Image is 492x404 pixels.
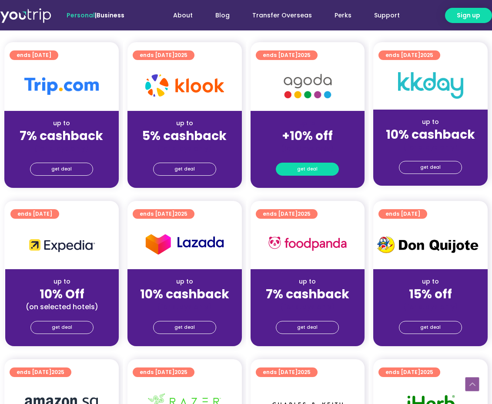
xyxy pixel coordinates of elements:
div: up to [134,277,235,286]
a: get deal [30,163,93,176]
span: Personal [67,11,95,20]
strong: 10% Off [40,286,84,303]
a: ends [DATE]2025 [10,367,71,377]
a: ends [DATE]2025 [133,209,194,219]
div: (for stays only) [380,302,481,311]
div: up to [11,119,112,128]
div: up to [380,277,481,286]
div: (for stays only) [11,144,112,153]
span: ends [DATE] [17,50,51,60]
a: get deal [276,163,339,176]
span: get deal [297,321,318,334]
span: get deal [52,321,72,334]
span: ends [DATE] [263,209,311,219]
a: get deal [399,161,462,174]
a: Support [363,7,411,23]
a: get deal [399,321,462,334]
div: up to [134,119,235,128]
div: (for stays only) [258,302,358,311]
a: ends [DATE] [10,209,59,219]
span: 2025 [174,210,187,217]
a: get deal [153,163,216,176]
div: up to [258,277,358,286]
div: (for stays only) [380,143,481,152]
strong: 7% cashback [20,127,103,144]
strong: 10% cashback [386,126,475,143]
span: ends [DATE] [263,367,311,377]
div: (for stays only) [134,144,235,153]
strong: 5% cashback [142,127,227,144]
div: (for stays only) [258,144,358,153]
div: up to [380,117,481,127]
span: ends [DATE] [385,50,433,60]
a: ends [DATE]2025 [133,50,194,60]
span: ends [DATE] [385,209,420,219]
span: ends [DATE] [263,50,311,60]
span: 2025 [298,368,311,376]
a: ends [DATE]2025 [256,209,318,219]
nav: Menu [147,7,411,23]
strong: 15% off [409,286,452,303]
a: ends [DATE]2025 [378,50,440,60]
span: 2025 [174,51,187,59]
span: ends [DATE] [17,209,52,219]
a: ends [DATE]2025 [378,367,440,377]
span: get deal [51,163,72,175]
span: Sign up [457,11,480,20]
div: up to [12,277,112,286]
span: 2025 [420,368,433,376]
span: get deal [297,163,318,175]
div: (on selected hotels) [12,302,112,311]
span: ends [DATE] [140,367,187,377]
span: ends [DATE] [17,367,64,377]
a: Blog [204,7,241,23]
span: up to [299,119,315,127]
a: ends [DATE]2025 [256,367,318,377]
span: get deal [420,321,441,334]
span: get deal [174,163,195,175]
a: ends [DATE]2025 [256,50,318,60]
div: (for stays only) [134,302,235,311]
strong: 10% cashback [140,286,229,303]
span: ends [DATE] [140,209,187,219]
a: About [162,7,204,23]
a: Business [97,11,124,20]
a: ends [DATE]2025 [133,367,194,377]
span: | [67,11,124,20]
span: ends [DATE] [140,50,187,60]
span: ends [DATE] [385,367,433,377]
span: get deal [174,321,195,334]
span: 2025 [174,368,187,376]
strong: 7% cashback [266,286,349,303]
a: Transfer Overseas [241,7,323,23]
strong: +10% off [282,127,333,144]
a: Perks [323,7,363,23]
span: get deal [420,161,441,174]
a: get deal [30,321,94,334]
span: 2025 [298,51,311,59]
span: 2025 [420,51,433,59]
span: 2025 [51,368,64,376]
a: ends [DATE] [378,209,427,219]
a: get deal [153,321,216,334]
a: get deal [276,321,339,334]
span: 2025 [298,210,311,217]
a: Sign up [445,8,492,23]
a: ends [DATE] [10,50,58,60]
